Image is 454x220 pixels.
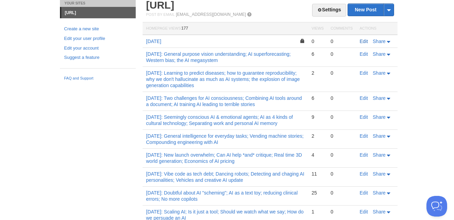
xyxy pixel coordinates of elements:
div: 9 [311,114,323,120]
div: 0 [311,38,323,44]
a: Edit [360,114,368,120]
a: Edit [360,70,368,76]
span: Share [373,51,385,57]
a: [DATE]: General purpose vision understanding; AI superforecasting; Western bias; the AI megasystem [146,51,291,63]
a: Settings [312,4,346,17]
span: Share [373,190,385,196]
a: Edit [360,95,368,101]
div: 0 [331,190,353,196]
a: [DATE]: New launch overwhelm; Can AI help *and* critique; Real time 3D world generation; Economic... [146,152,302,164]
div: 1 [311,209,323,215]
a: [DATE]: Two challenges for AI consciousness; Combining AI tools around a document; AI training AI... [146,95,302,107]
div: 0 [331,51,353,57]
a: [URL] [61,7,136,18]
a: Suggest a feature [64,54,132,61]
a: Edit [360,51,368,57]
a: [DATE] [146,39,161,44]
a: [DATE]: Learning to predict diseases; how to guarantee reproducibility; why we don't hallucinate ... [146,70,300,88]
a: Edit [360,39,368,44]
div: 25 [311,190,323,196]
div: 0 [331,114,353,120]
a: Edit [360,152,368,158]
span: Share [373,39,385,44]
th: Views [308,22,327,35]
div: 0 [331,171,353,177]
a: Edit your user profile [64,35,132,42]
a: [DATE]: Vibe code as tech debt; Dancing robots; Detecting and chaging AI personalities; Vehicles ... [146,171,304,183]
a: FAQ and Support [64,75,132,82]
iframe: Help Scout Beacon - Open [426,196,447,217]
a: Edit [360,133,368,139]
span: Share [373,152,385,158]
span: 177 [181,26,188,31]
a: [DATE]: General intelligence for everyday tasks; Vending machine stories; Compounding engineering... [146,133,303,145]
div: 0 [331,95,353,101]
span: Post by Email [146,12,175,17]
span: Share [373,70,385,76]
div: 0 [331,38,353,44]
span: Share [373,171,385,177]
a: Edit [360,171,368,177]
div: 0 [331,152,353,158]
a: [EMAIL_ADDRESS][DOMAIN_NAME] [176,12,246,17]
div: 0 [331,209,353,215]
span: Share [373,95,385,101]
th: Homepage Views [143,22,308,35]
span: Share [373,209,385,214]
a: [DATE]: Doubtful about AI "scheming"; AI as a text toy; reducing clinical errors; No more copilots [146,190,298,202]
div: 2 [311,133,323,139]
a: Edit [360,209,368,214]
div: 2 [311,70,323,76]
a: Create a new site [64,25,132,33]
a: [DATE]: Seemingly conscious AI & emotional agents; AI as 4 kinds of cultural technology; Separati... [146,114,293,126]
a: Edit your account [64,45,132,52]
th: Actions [356,22,398,35]
div: 6 [311,51,323,57]
div: 4 [311,152,323,158]
div: 0 [331,70,353,76]
span: Share [373,114,385,120]
th: Comments [327,22,356,35]
a: New Post [348,4,394,16]
div: 11 [311,171,323,177]
span: Share [373,133,385,139]
div: 6 [311,95,323,101]
a: Edit [360,190,368,196]
div: 0 [331,133,353,139]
